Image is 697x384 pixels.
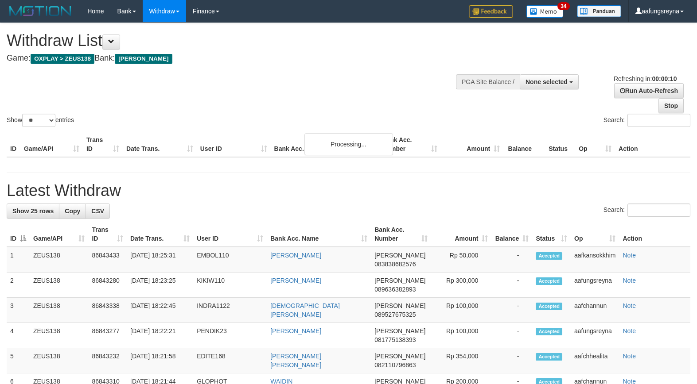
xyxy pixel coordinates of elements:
[431,298,491,323] td: Rp 100,000
[7,273,30,298] td: 2
[575,132,615,157] th: Op
[7,4,74,18] img: MOTION_logo.png
[123,132,197,157] th: Date Trans.
[127,273,193,298] td: [DATE] 18:23:25
[7,348,30,373] td: 5
[127,323,193,348] td: [DATE] 18:22:21
[491,323,532,348] td: -
[88,298,127,323] td: 86843338
[30,273,88,298] td: ZEUS138
[627,114,690,127] input: Search:
[614,75,677,82] span: Refreshing in:
[374,336,416,343] span: Copy 081775138393 to clipboard
[7,298,30,323] td: 3
[7,247,30,273] td: 1
[270,353,321,369] a: [PERSON_NAME] [PERSON_NAME]
[491,273,532,298] td: -
[270,302,340,318] a: [DEMOGRAPHIC_DATA] [PERSON_NAME]
[491,222,532,247] th: Balance: activate to sort column ascending
[374,361,416,369] span: Copy 082110796863 to clipboard
[12,207,54,215] span: Show 25 rows
[193,348,267,373] td: EDITE168
[604,204,690,217] label: Search:
[503,132,545,157] th: Balance
[536,277,562,285] span: Accepted
[30,298,88,323] td: ZEUS138
[86,204,110,219] a: CSV
[65,207,80,215] span: Copy
[374,311,416,318] span: Copy 089527675325 to clipboard
[30,247,88,273] td: ZEUS138
[545,132,575,157] th: Status
[7,32,456,50] h1: Withdraw List
[270,327,321,334] a: [PERSON_NAME]
[571,298,619,323] td: aafchannun
[431,247,491,273] td: Rp 50,000
[431,323,491,348] td: Rp 100,000
[619,222,690,247] th: Action
[627,204,690,217] input: Search:
[441,132,503,157] th: Amount
[378,132,441,157] th: Bank Acc. Number
[536,328,562,335] span: Accepted
[304,133,393,155] div: Processing...
[623,353,636,360] a: Note
[652,75,677,82] strong: 00:00:10
[30,222,88,247] th: Game/API: activate to sort column ascending
[374,353,425,360] span: [PERSON_NAME]
[193,323,267,348] td: PENDIK23
[491,348,532,373] td: -
[7,114,74,127] label: Show entries
[623,277,636,284] a: Note
[431,222,491,247] th: Amount: activate to sort column ascending
[614,83,684,98] a: Run Auto-Refresh
[491,298,532,323] td: -
[526,78,568,85] span: None selected
[88,247,127,273] td: 86843433
[7,132,20,157] th: ID
[88,222,127,247] th: Trans ID: activate to sort column ascending
[571,348,619,373] td: aafchhealita
[374,302,425,309] span: [PERSON_NAME]
[30,323,88,348] td: ZEUS138
[193,298,267,323] td: INDRA1122
[623,252,636,259] a: Note
[127,222,193,247] th: Date Trans.: activate to sort column ascending
[271,132,379,157] th: Bank Acc. Name
[7,323,30,348] td: 4
[571,222,619,247] th: Op: activate to sort column ascending
[197,132,271,157] th: User ID
[532,222,571,247] th: Status: activate to sort column ascending
[577,5,621,17] img: panduan.png
[374,261,416,268] span: Copy 083838682576 to clipboard
[536,252,562,260] span: Accepted
[374,327,425,334] span: [PERSON_NAME]
[59,204,86,219] a: Copy
[88,323,127,348] td: 86843277
[7,182,690,200] h1: Latest Withdraw
[571,247,619,273] td: aafkansokkhim
[571,323,619,348] td: aafungsreyna
[193,273,267,298] td: KIKIW110
[193,247,267,273] td: EMBOL110
[431,348,491,373] td: Rp 354,000
[571,273,619,298] td: aafungsreyna
[604,114,690,127] label: Search:
[7,222,30,247] th: ID: activate to sort column descending
[526,5,564,18] img: Button%20Memo.svg
[374,252,425,259] span: [PERSON_NAME]
[536,353,562,361] span: Accepted
[127,298,193,323] td: [DATE] 18:22:45
[127,247,193,273] td: [DATE] 18:25:31
[623,302,636,309] a: Note
[31,54,94,64] span: OXPLAY > ZEUS138
[536,303,562,310] span: Accepted
[374,286,416,293] span: Copy 089636382893 to clipboard
[193,222,267,247] th: User ID: activate to sort column ascending
[520,74,579,89] button: None selected
[456,74,520,89] div: PGA Site Balance /
[127,348,193,373] td: [DATE] 18:21:58
[267,222,371,247] th: Bank Acc. Name: activate to sort column ascending
[623,327,636,334] a: Note
[91,207,104,215] span: CSV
